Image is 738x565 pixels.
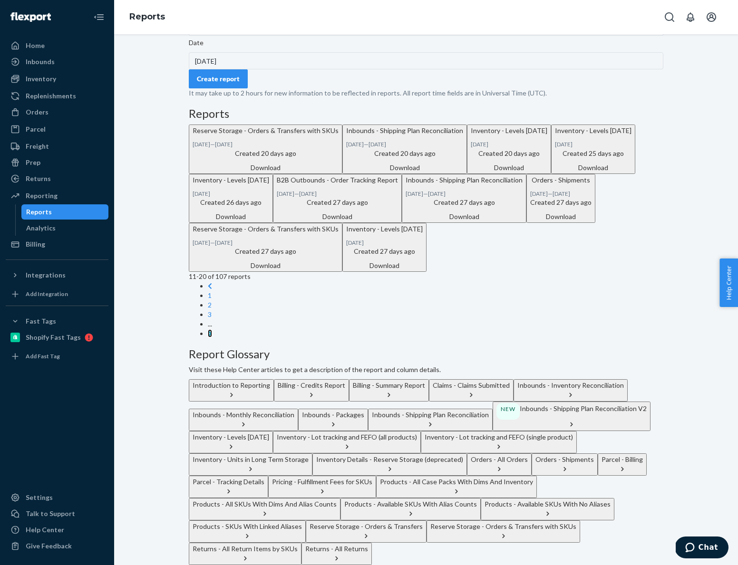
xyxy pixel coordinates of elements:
[189,520,306,543] button: Products - SKUs With Linked Aliases
[273,431,421,453] button: Inventory - Lot tracking and FEFO (all products)
[702,8,721,27] button: Open account menu
[193,149,339,158] p: Created 20 days ago
[305,544,368,554] div: Returns - All Returns
[26,142,49,151] div: Freight
[493,402,651,431] button: NEWInbounds - Shipping Plan Reconciliation V2
[312,453,467,476] button: Inventory Details - Reserve Storage (deprecated)
[193,544,298,554] div: Returns - All Return Items by SKUs
[189,498,340,520] button: Products - All SKUs With Dims And Alias Counts
[6,538,108,554] button: Give Feedback
[193,239,339,247] p: —
[26,207,52,217] div: Reports
[26,352,60,360] div: Add Fast Tag
[471,455,528,464] div: Orders - All Orders
[342,124,467,173] button: Inbounds - Shipping Plan Reconciliation[DATE]—[DATE]Created 20 days agoDownload
[6,188,108,203] a: Reporting
[26,223,56,233] div: Analytics
[26,239,45,249] div: Billing
[193,477,264,487] div: Parcel - Tracking Details
[372,410,489,420] div: Inbounds - Shipping Plan Reconciliation
[21,204,109,220] a: Reports
[368,409,493,431] button: Inbounds - Shipping Plan Reconciliation
[193,410,294,420] div: Inbounds - Monthly Reconciliation
[277,190,294,197] time: [DATE]
[555,149,631,158] p: Created 25 days ago
[299,190,317,197] time: [DATE]
[496,403,647,420] div: Inbounds - Shipping Plan Reconciliation V2
[471,141,488,148] time: [DATE]
[310,522,423,531] div: Reserve Storage - Orders & Transfers
[340,498,481,520] button: Products - Available SKUs With Alias Counts
[193,224,339,234] p: Reserve Storage - Orders & Transfers with SKUs
[346,126,463,135] p: Inbounds - Shipping Plan Reconciliation
[555,141,573,148] time: [DATE]
[277,190,398,198] p: —
[428,190,446,197] time: [DATE]
[277,212,398,221] div: Download
[189,223,342,272] button: Reserve Storage - Orders & Transfers with SKUs[DATE]—[DATE]Created 27 days agoDownload
[26,41,45,50] div: Home
[6,490,108,505] a: Settings
[532,453,598,476] button: Orders - Shipments
[346,224,423,234] p: Inventory - Levels [DATE]
[6,139,108,154] a: Freight
[467,124,551,173] button: Inventory - Levels [DATE][DATE]Created 20 days agoDownload
[278,381,345,390] div: Billing - Credits Report
[189,38,663,48] p: Date
[26,107,49,117] div: Orders
[344,499,477,509] div: Products - Available SKUs With Alias Counts
[6,506,108,521] button: Talk to Support
[6,522,108,537] a: Help Center
[433,381,510,390] div: Claims - Claims Submitted
[425,432,573,442] div: Inventory - Lot tracking and FEFO (single product)
[193,190,210,197] time: [DATE]
[602,455,643,464] div: Parcel - Billing
[346,140,463,148] p: —
[193,432,269,442] div: Inventory - Levels [DATE]
[406,190,423,197] time: [DATE]
[306,520,427,543] button: Reserve Storage - Orders & Transfers
[6,71,108,86] a: Inventory
[681,8,700,27] button: Open notifications
[277,432,417,442] div: Inventory - Lot tracking and FEFO (all products)
[268,476,376,498] button: Pricing - Fulfillment Fees for SKUs
[26,270,66,280] div: Integrations
[660,8,679,27] button: Open Search Box
[26,191,58,201] div: Reporting
[129,11,165,22] a: Reports
[471,163,547,172] div: Download
[277,175,398,185] p: B2B Outbounds - Order Tracking Report
[346,261,423,270] div: Download
[346,141,364,148] time: [DATE]
[302,410,364,420] div: Inbounds - Packages
[277,198,398,207] p: Created 27 days ago
[6,330,108,345] a: Shopify Fast Tags
[471,126,547,135] p: Inventory - Levels [DATE]
[6,38,108,53] a: Home
[189,348,663,360] h3: Report Glossary
[517,381,624,390] div: Inbounds - Inventory Reconciliation
[189,52,663,69] div: [DATE]
[274,379,349,402] button: Billing - Credits Report
[376,476,537,498] button: Products - All Case Packs With Dims And Inventory
[598,453,647,476] button: Parcel - Billing
[26,333,81,342] div: Shopify Fast Tags
[346,247,423,256] p: Created 27 days ago
[21,220,109,236] a: Analytics
[342,223,427,272] button: Inventory - Levels [DATE][DATE]Created 27 days agoDownload
[193,261,339,270] div: Download
[215,239,233,246] time: [DATE]
[189,272,251,280] span: 11 - 20 of 107 reports
[6,237,108,252] a: Billing
[26,493,53,502] div: Settings
[530,190,548,197] time: [DATE]
[122,3,173,31] ol: breadcrumbs
[6,155,108,170] a: Prep
[530,190,592,198] p: —
[676,536,728,560] iframe: Opens a widget where you can chat to one of our agents
[193,381,270,390] div: Introduction to Reporting
[189,88,663,98] p: It may take up to 2 hours for new information to be reflected in reports. All report time fields ...
[530,198,592,207] p: Created 27 days ago
[380,477,533,487] div: Products - All Case Packs With Dims And Inventory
